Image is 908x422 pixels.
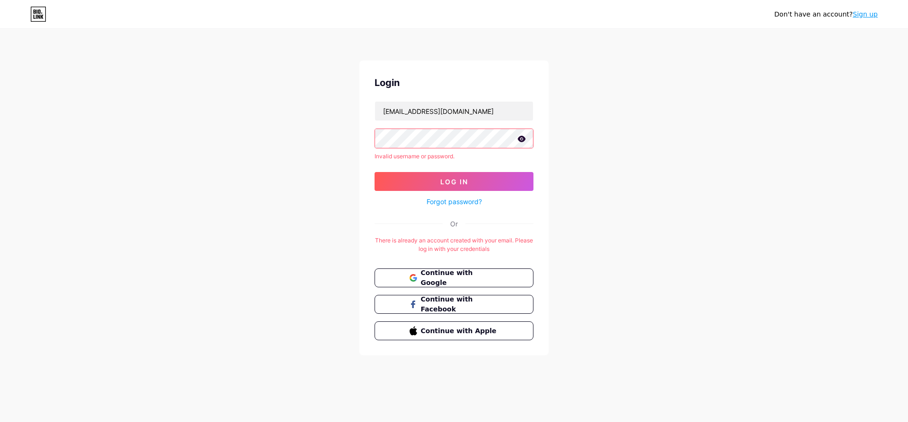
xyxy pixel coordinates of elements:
[427,197,482,207] a: Forgot password?
[375,76,533,90] div: Login
[375,152,533,161] div: Invalid username or password.
[853,10,878,18] a: Sign up
[450,219,458,229] div: Or
[421,326,499,336] span: Continue with Apple
[375,102,533,121] input: Username
[375,172,533,191] button: Log In
[421,294,499,314] span: Continue with Facebook
[375,295,533,314] button: Continue with Facebook
[421,268,499,288] span: Continue with Google
[375,236,533,253] div: There is already an account created with your email. Please log in with your credentials
[375,321,533,340] button: Continue with Apple
[375,268,533,287] button: Continue with Google
[774,9,878,19] div: Don't have an account?
[440,178,468,186] span: Log In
